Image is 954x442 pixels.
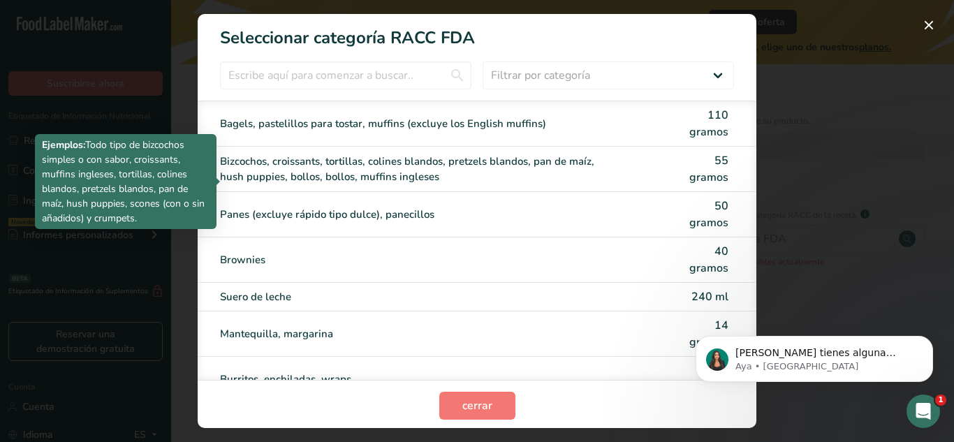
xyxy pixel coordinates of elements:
[220,253,265,267] font: Brownies
[675,307,954,404] iframe: Mensaje de notificaciones del intercomunicador
[220,61,471,89] input: Escribe aquí para comenzar a buscar..
[691,289,728,304] font: 240 ml
[689,108,728,140] font: 110 gramos
[462,398,492,413] font: cerrar
[907,395,940,428] iframe: Chat en vivo de Intercom
[439,392,515,420] button: cerrar
[220,117,546,131] font: Bagels, pastelillos para tostar, muffins (excluye los English muffins)
[220,27,475,49] font: Seleccionar categoría RACC FDA
[220,372,351,386] font: Burritos, enchiladas, wraps
[42,138,85,152] font: Ejemplos:
[42,138,205,225] font: Todo tipo de bizcochos simples o con sabor, croissants, muffins ingleses, tortillas, colines blan...
[220,207,434,221] font: Panes (excluye rápido tipo dulce), panecillos
[220,327,333,341] font: Mantequilla, margarina
[220,154,594,184] font: Bizcochos, croissants, tortillas, colines blandos, pretzels blandos, pan de maíz, hush puppies, b...
[220,290,291,304] font: Suero de leche
[938,395,944,404] font: 1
